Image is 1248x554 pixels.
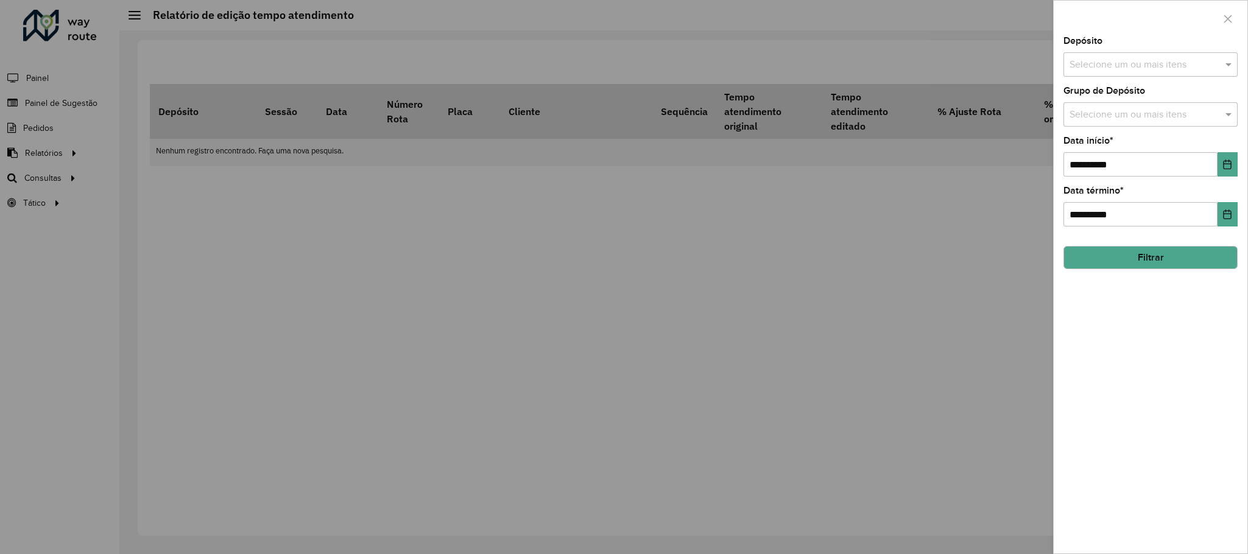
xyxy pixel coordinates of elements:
label: Grupo de Depósito [1063,83,1145,98]
button: Filtrar [1063,246,1238,269]
label: Depósito [1063,33,1102,48]
button: Choose Date [1218,202,1238,226]
label: Data início [1063,133,1113,148]
button: Choose Date [1218,152,1238,177]
label: Data término [1063,183,1124,198]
